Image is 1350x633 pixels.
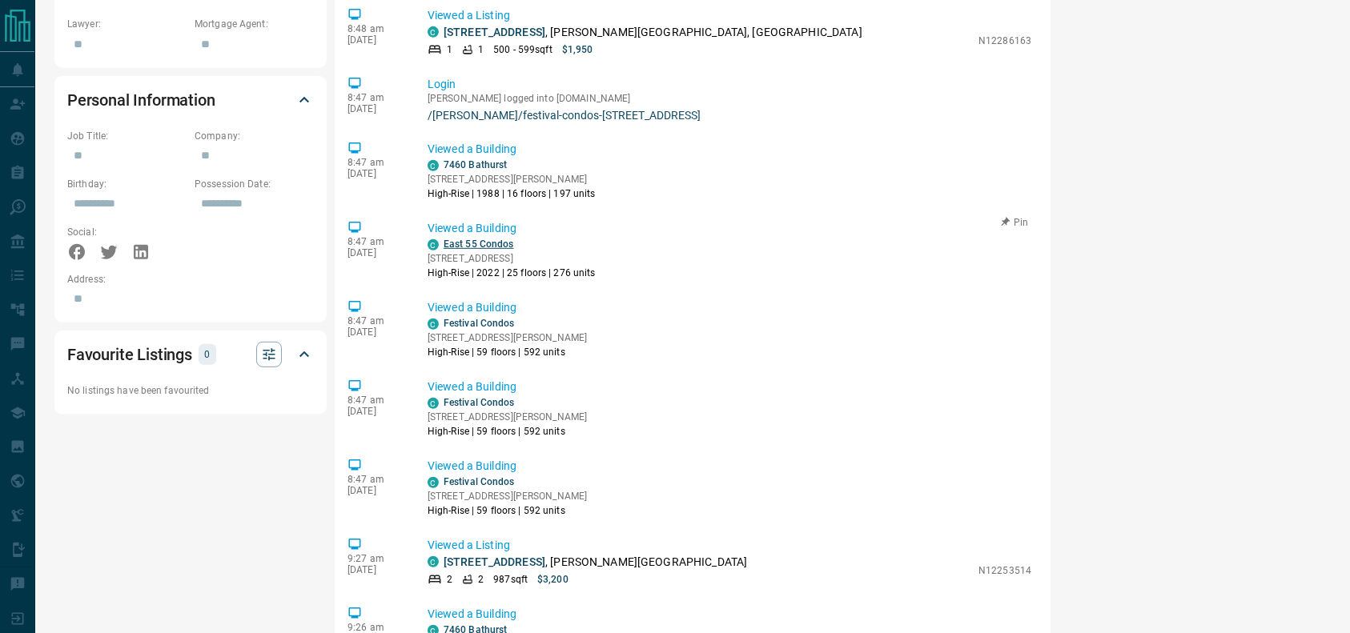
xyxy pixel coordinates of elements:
[428,160,439,171] div: condos.ca
[348,23,404,34] p: 8:48 am
[444,554,747,571] p: , [PERSON_NAME][GEOGRAPHIC_DATA]
[428,109,1031,122] a: /[PERSON_NAME]/festival-condos-[STREET_ADDRESS]
[444,318,515,329] a: Festival Condos
[67,17,187,31] p: Lawyer:
[428,266,596,280] p: High-Rise | 2022 | 25 floors | 276 units
[348,564,404,575] p: [DATE]
[978,34,1031,48] p: N12286163
[428,299,1031,316] p: Viewed a Building
[428,93,1031,104] p: [PERSON_NAME] logged into [DOMAIN_NAME]
[478,572,484,587] p: 2
[428,345,587,359] p: High-Rise | 59 floors | 592 units
[428,398,439,409] div: condos.ca
[991,215,1038,230] button: Pin
[478,42,484,57] p: 1
[493,572,528,587] p: 987 sqft
[67,383,314,398] p: No listings have been favourited
[348,236,404,247] p: 8:47 am
[428,319,439,330] div: condos.ca
[348,406,404,417] p: [DATE]
[195,17,314,31] p: Mortgage Agent:
[428,537,1031,554] p: Viewed a Listing
[203,346,211,363] p: 0
[444,159,507,170] a: 7460 Bathurst
[428,489,587,503] p: [STREET_ADDRESS][PERSON_NAME]
[348,103,404,114] p: [DATE]
[444,397,515,408] a: Festival Condos
[428,503,587,518] p: High-Rise | 59 floors | 592 units
[348,92,404,103] p: 8:47 am
[67,225,187,239] p: Social:
[348,34,404,46] p: [DATE]
[428,186,596,201] p: High-Rise | 1988 | 16 floors | 197 units
[67,335,314,374] div: Favourite Listings0
[67,129,187,143] p: Job Title:
[67,177,187,191] p: Birthday:
[428,7,1031,24] p: Viewed a Listing
[428,76,1031,93] p: Login
[348,247,404,258] p: [DATE]
[428,458,1031,475] p: Viewed a Building
[978,563,1031,578] p: N12253514
[428,424,587,439] p: High-Rise | 59 floors | 592 units
[348,474,404,485] p: 8:47 am
[428,251,596,266] p: [STREET_ADDRESS]
[67,272,314,286] p: Address:
[444,476,515,487] a: Festival Condos
[195,129,314,143] p: Company:
[195,177,314,191] p: Possession Date:
[444,238,514,250] a: East 55 Condos
[428,220,1031,237] p: Viewed a Building
[348,315,404,327] p: 8:47 am
[428,477,439,488] div: condos.ca
[444,555,545,568] a: [STREET_ADDRESS]
[348,553,404,564] p: 9:27 am
[428,379,1031,395] p: Viewed a Building
[537,572,569,587] p: $3,200
[348,485,404,496] p: [DATE]
[428,239,439,250] div: condos.ca
[493,42,552,57] p: 500 - 599 sqft
[428,172,596,186] p: [STREET_ADDRESS][PERSON_NAME]
[428,26,439,38] div: condos.ca
[67,81,314,119] div: Personal Information
[428,556,439,567] div: condos.ca
[348,157,404,168] p: 8:47 am
[428,410,587,424] p: [STREET_ADDRESS][PERSON_NAME]
[428,141,1031,158] p: Viewed a Building
[428,606,1031,623] p: Viewed a Building
[447,42,452,57] p: 1
[348,168,404,179] p: [DATE]
[444,24,862,41] p: , [PERSON_NAME][GEOGRAPHIC_DATA], [GEOGRAPHIC_DATA]
[428,331,587,345] p: [STREET_ADDRESS][PERSON_NAME]
[444,26,545,38] a: [STREET_ADDRESS]
[67,342,192,367] h2: Favourite Listings
[348,327,404,338] p: [DATE]
[562,42,593,57] p: $1,950
[348,395,404,406] p: 8:47 am
[348,622,404,633] p: 9:26 am
[447,572,452,587] p: 2
[67,87,215,113] h2: Personal Information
